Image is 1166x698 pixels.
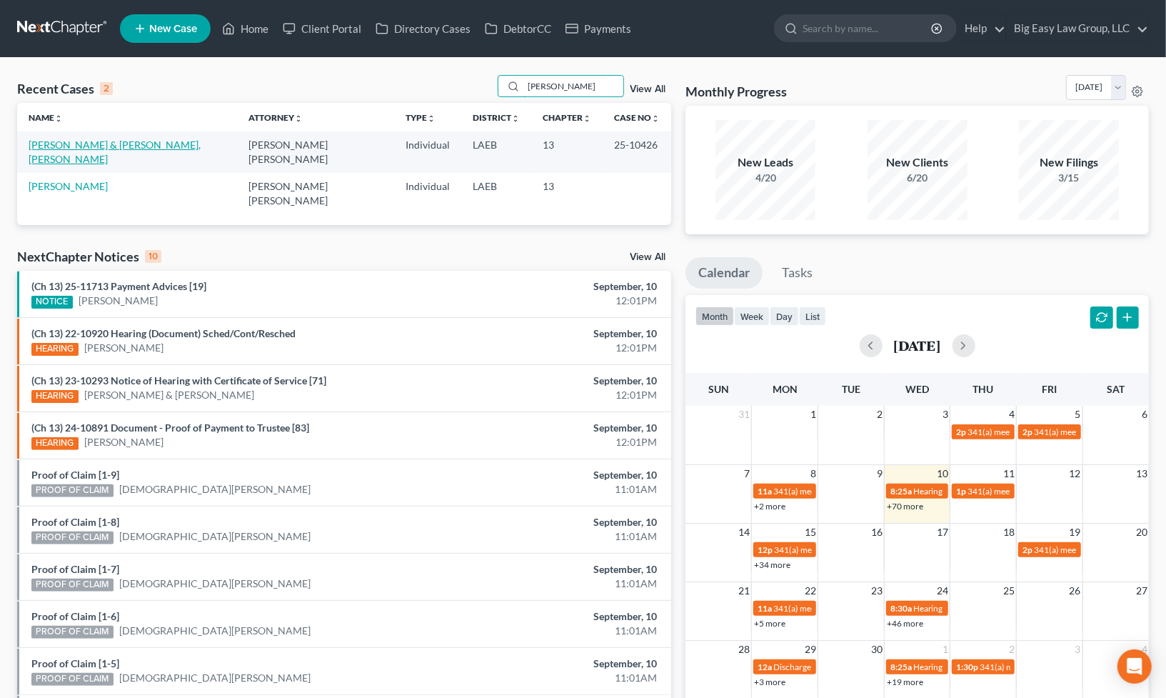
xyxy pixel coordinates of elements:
[119,482,311,497] a: [DEMOGRAPHIC_DATA][PERSON_NAME]
[119,529,311,544] a: [DEMOGRAPHIC_DATA][PERSON_NAME]
[1140,406,1149,423] span: 6
[774,544,912,555] span: 341(a) meeting for [PERSON_NAME]
[543,112,591,123] a: Chapterunfold_more
[84,341,164,355] a: [PERSON_NAME]
[31,374,326,387] a: (Ch 13) 23-10293 Notice of Hearing with Certificate of Service [71]
[237,131,394,172] td: [PERSON_NAME] [PERSON_NAME]
[79,294,158,308] a: [PERSON_NAME]
[743,465,751,482] span: 7
[973,383,994,395] span: Thu
[980,662,1117,672] span: 341(a) meeting for [PERSON_NAME]
[870,582,884,599] span: 23
[1117,649,1152,684] div: Open Intercom Messenger
[458,657,657,671] div: September, 10
[630,252,665,262] a: View All
[773,603,911,614] span: 341(a) meeting for [PERSON_NAME]
[531,131,603,172] td: 13
[478,16,558,41] a: DebtorCC
[734,306,770,326] button: week
[1107,383,1125,395] span: Sat
[458,374,657,388] div: September, 10
[758,486,772,497] span: 11a
[31,579,114,592] div: PROOF OF CLAIM
[1002,465,1016,482] span: 11
[715,154,815,171] div: New Leads
[31,484,114,497] div: PROOF OF CLAIM
[1002,582,1016,599] span: 25
[458,624,657,638] div: 11:01AM
[1002,524,1016,541] span: 18
[956,662,978,672] span: 1:30p
[905,383,929,395] span: Wed
[458,577,657,591] div: 11:01AM
[458,435,657,449] div: 12:01PM
[803,15,933,41] input: Search by name...
[651,114,660,123] i: unfold_more
[941,641,950,658] span: 1
[100,82,113,95] div: 2
[614,112,660,123] a: Case Nounfold_more
[54,114,63,123] i: unfold_more
[1007,16,1148,41] a: Big Easy Law Group, LLC
[890,603,912,614] span: 8:30a
[511,114,520,123] i: unfold_more
[1019,154,1119,171] div: New Filings
[119,624,311,638] a: [DEMOGRAPHIC_DATA][PERSON_NAME]
[685,83,787,100] h3: Monthly Progress
[31,469,119,481] a: Proof of Claim [1-9]
[215,16,276,41] a: Home
[31,390,79,403] div: HEARING
[968,427,1105,437] span: 341(a) meeting for [PERSON_NAME]
[809,406,818,423] span: 1
[935,465,950,482] span: 10
[31,280,206,292] a: (Ch 13) 25-11713 Payment Advices [19]
[1135,582,1149,599] span: 27
[29,180,108,192] a: [PERSON_NAME]
[394,173,461,214] td: Individual
[458,294,657,308] div: 12:01PM
[773,662,912,672] span: Discharge Date for [PERSON_NAME]
[758,662,772,672] span: 12a
[754,677,785,687] a: +3 more
[773,383,798,395] span: Mon
[1135,465,1149,482] span: 13
[1140,641,1149,658] span: 4
[956,427,966,437] span: 2p
[427,114,436,123] i: unfold_more
[31,516,119,528] a: Proof of Claim [1-8]
[887,501,923,512] a: +70 more
[17,80,113,97] div: Recent Cases
[809,465,818,482] span: 8
[1007,641,1016,658] span: 2
[458,421,657,435] div: September, 10
[737,641,751,658] span: 28
[737,406,751,423] span: 31
[803,524,818,541] span: 15
[458,388,657,402] div: 12:01PM
[119,577,311,591] a: [DEMOGRAPHIC_DATA][PERSON_NAME]
[458,562,657,577] div: September, 10
[1074,641,1082,658] span: 3
[31,563,119,575] a: Proof of Claim [1-7]
[708,383,729,395] span: Sun
[294,114,303,123] i: unfold_more
[461,131,531,172] td: LAEB
[799,306,826,326] button: list
[145,250,161,263] div: 10
[31,610,119,622] a: Proof of Claim [1-6]
[1022,544,1032,555] span: 2p
[868,154,968,171] div: New Clients
[875,406,884,423] span: 2
[737,582,751,599] span: 21
[1042,383,1057,395] span: Fri
[913,486,1025,497] span: Hearing for [PERSON_NAME]
[248,112,303,123] a: Attorneyunfold_more
[935,524,950,541] span: 17
[695,306,734,326] button: month
[394,131,461,172] td: Individual
[913,603,1025,614] span: Hearing for [PERSON_NAME]
[31,327,296,339] a: (Ch 13) 22-10920 Hearing (Document) Sched/Cont/Resched
[935,582,950,599] span: 24
[754,501,785,512] a: +2 more
[461,173,531,214] td: LAEB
